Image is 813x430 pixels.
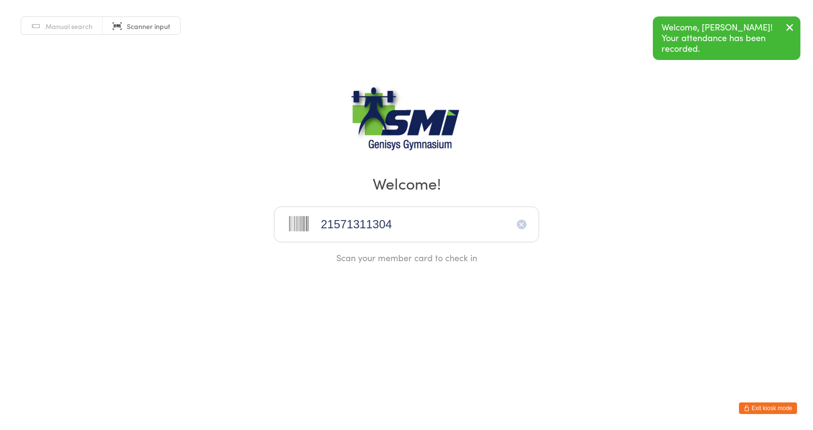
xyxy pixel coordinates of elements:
[346,86,467,159] img: Genisys Gym
[653,16,800,60] div: Welcome, [PERSON_NAME]! Your attendance has been recorded.
[45,21,92,31] span: Manual search
[127,21,170,31] span: Scanner input
[739,402,797,414] button: Exit kiosk mode
[274,207,539,242] input: Scan barcode
[274,252,539,264] div: Scan your member card to check in
[10,172,803,194] h2: Welcome!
